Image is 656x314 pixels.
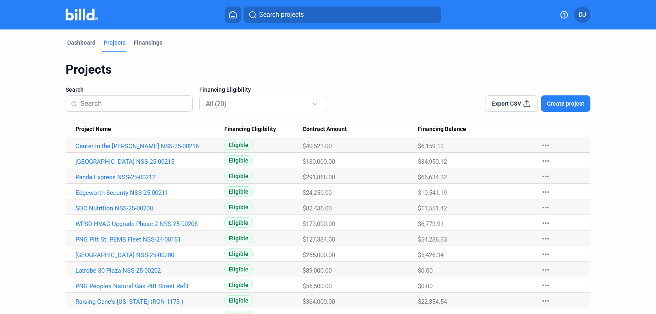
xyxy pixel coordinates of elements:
[224,248,253,259] span: Eligible
[303,174,335,181] span: $291,868.00
[75,189,224,197] a: Edgeworth Security NSS-25-00211
[75,205,224,212] a: SDC Nutrition NSS-25-00208
[303,142,332,150] span: $40,521.00
[66,9,98,20] img: Billd Company Logo
[75,282,224,290] a: PNG Peoples Natural Gas Pitt Street Refit
[541,280,551,290] mat-icon: more_horiz
[75,158,224,165] a: [GEOGRAPHIC_DATA] NSS-25-00215
[541,172,551,181] mat-icon: more_horiz
[303,267,332,274] span: $89,000.00
[303,126,418,133] div: Contract Amount
[574,7,590,23] button: DJ
[134,38,162,47] div: Financings
[224,233,253,243] span: Eligible
[224,140,253,150] span: Eligible
[418,298,447,305] span: $22,354.54
[418,174,447,181] span: $66,634.32
[418,267,433,274] span: $0.00
[303,251,335,259] span: $265,000.00
[75,267,224,274] a: Latrobe 30 Plaza NSS-25-00202
[66,62,590,77] div: Projects
[259,10,304,20] span: Search projects
[418,220,444,228] span: $6,773.91
[224,264,253,274] span: Eligible
[104,38,125,47] div: Projects
[541,203,551,212] mat-icon: more_horiz
[579,10,586,20] span: DJ
[224,186,253,197] span: Eligible
[541,296,551,306] mat-icon: more_horiz
[418,189,447,197] span: $10,541.19
[244,7,441,23] button: Search projects
[303,282,332,290] span: $56,500.00
[492,99,521,108] span: Export CSV
[541,187,551,197] mat-icon: more_horiz
[224,202,253,212] span: Eligible
[75,298,224,305] a: Raising Cane's [US_STATE] (RCN-1173 )
[75,142,224,150] a: Center in the [PERSON_NAME] NSS-25-00216
[303,298,335,305] span: $364,000.00
[303,158,335,165] span: $130,000.00
[67,38,96,47] div: Dashboard
[418,126,466,133] span: Financing Balance
[224,155,253,165] span: Eligible
[541,234,551,244] mat-icon: more_horiz
[541,249,551,259] mat-icon: more_horiz
[75,174,224,181] a: Panda Express NSS-25-00212
[418,158,447,165] span: $34,950.12
[66,86,84,94] span: Search
[303,220,335,228] span: $173,000.00
[75,126,224,133] div: Project Name
[303,126,347,133] span: Contract Amount
[303,189,332,197] span: $24,250.00
[418,126,533,133] div: Financing Balance
[224,295,253,305] span: Eligible
[547,99,584,108] span: Create project
[224,280,253,290] span: Eligible
[541,265,551,275] mat-icon: more_horiz
[224,217,253,228] span: Eligible
[75,236,224,243] a: PNG Pitt St. PEMB Fleet NSS-24-00151
[75,220,224,228] a: WPSD HVAC Upgrade Phase 2 NSS-25-00206
[224,126,303,133] div: Financing Eligibility
[75,251,224,259] a: [GEOGRAPHIC_DATA] NSS-25-00200
[303,205,332,212] span: $82,436.00
[418,282,433,290] span: $0.00
[418,251,444,259] span: $5,426.34
[418,142,444,150] span: $6,159.13
[541,156,551,166] mat-icon: more_horiz
[418,236,447,243] span: $54,236.33
[80,95,187,112] input: Search
[418,205,447,212] span: $11,551.42
[485,95,538,112] button: Export CSV
[206,100,227,108] mat-select-trigger: All (20)
[541,218,551,228] mat-icon: more_horiz
[224,126,276,133] span: Financing Eligibility
[199,86,251,94] span: Financing Eligibility
[303,236,335,243] span: $127,334.00
[541,95,590,112] button: Create project
[75,126,111,133] span: Project Name
[224,171,253,181] span: Eligible
[541,140,551,150] mat-icon: more_horiz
